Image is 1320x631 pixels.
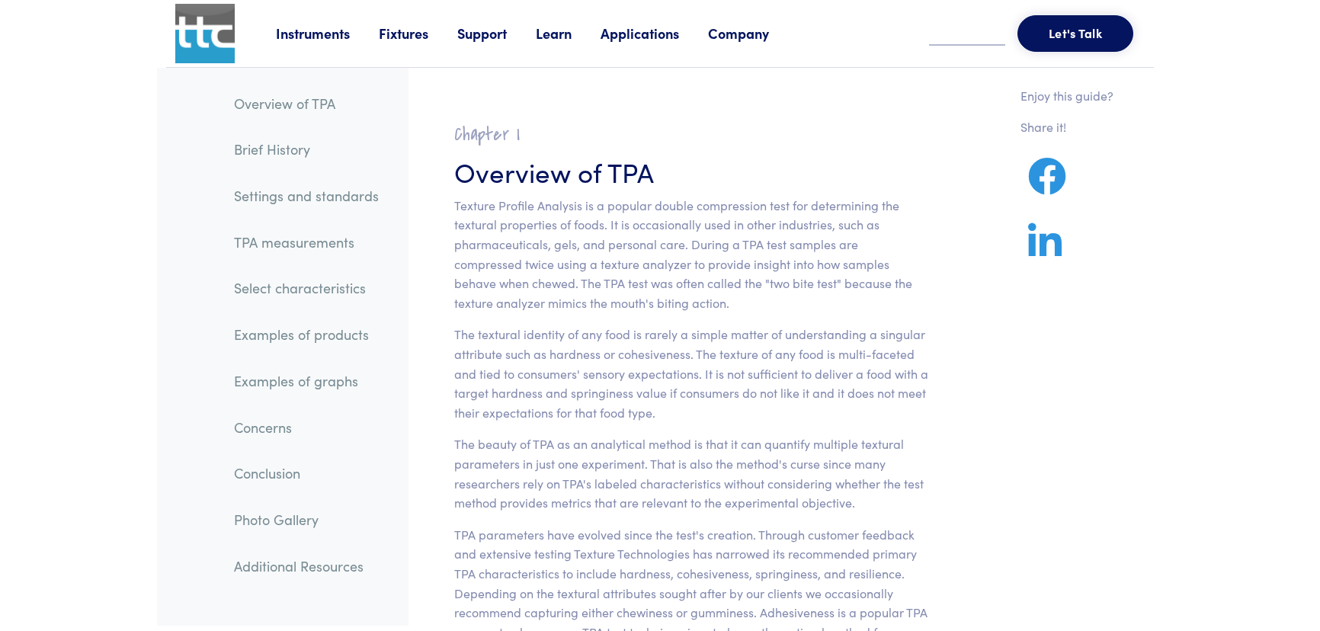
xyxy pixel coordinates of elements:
img: ttc_logo_1x1_v1.0.png [175,4,235,63]
a: Support [457,24,536,43]
a: Examples of graphs [222,364,391,399]
h2: Chapter I [454,123,929,146]
a: Instruments [276,24,379,43]
a: Additional Resources [222,549,391,584]
p: Enjoy this guide? [1020,86,1113,106]
a: Examples of products [222,317,391,352]
a: Settings and standards [222,178,391,213]
h3: Overview of TPA [454,152,929,190]
a: Overview of TPA [222,86,391,121]
a: Concerns [222,410,391,445]
button: Let's Talk [1017,15,1133,52]
a: Conclusion [222,456,391,491]
a: Photo Gallery [222,502,391,537]
p: Texture Profile Analysis is a popular double compression test for determining the textural proper... [454,196,929,313]
a: Select characteristics [222,271,391,306]
a: Company [708,24,798,43]
a: Applications [601,24,708,43]
p: The beauty of TPA as an analytical method is that it can quantify multiple textural parameters in... [454,434,929,512]
a: Brief History [222,132,391,167]
a: Fixtures [379,24,457,43]
a: Share on LinkedIn [1020,241,1069,260]
a: TPA measurements [222,225,391,260]
a: Learn [536,24,601,43]
p: Share it! [1020,117,1113,137]
p: The textural identity of any food is rarely a simple matter of understanding a singular attribute... [454,325,929,422]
